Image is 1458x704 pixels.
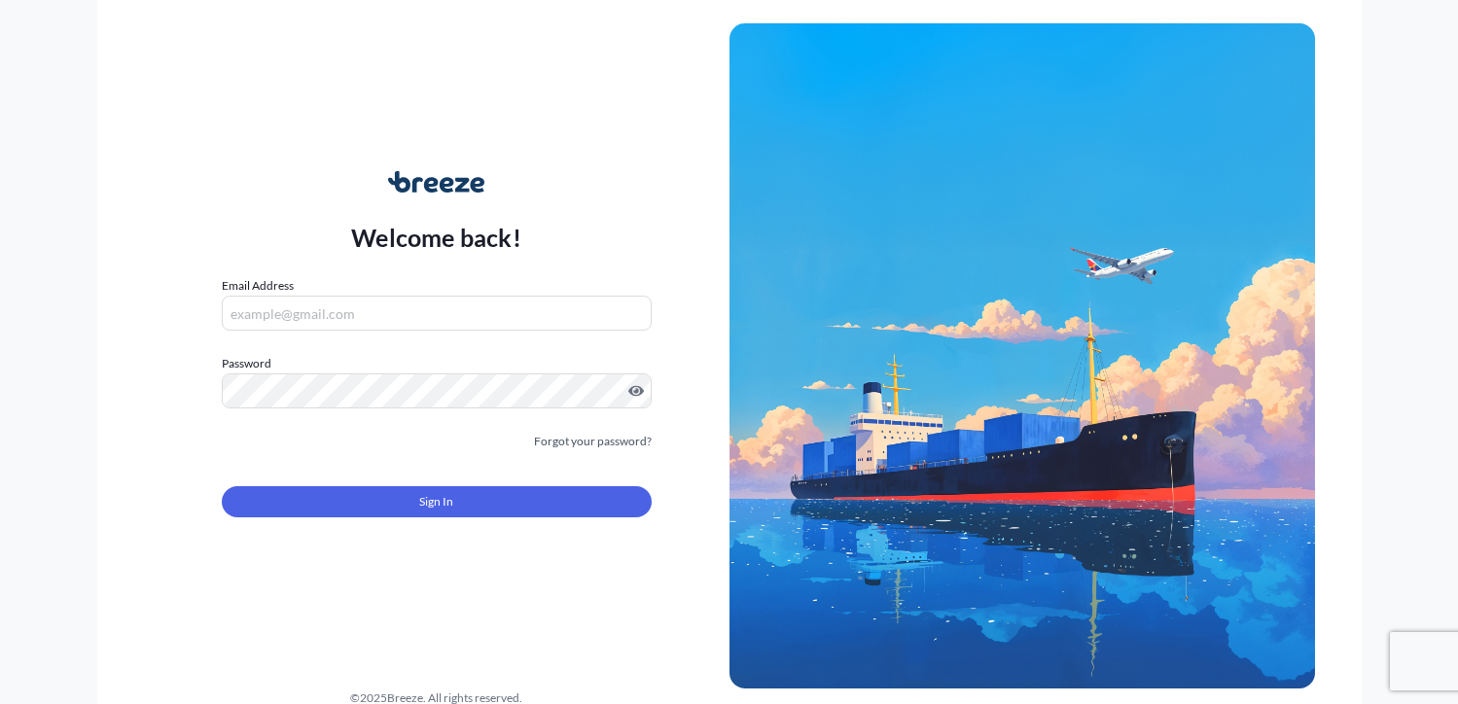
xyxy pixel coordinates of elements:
button: Show password [628,383,644,399]
label: Password [222,354,652,373]
label: Email Address [222,276,294,296]
p: Welcome back! [351,222,521,253]
button: Sign In [222,486,652,517]
span: Sign In [419,492,453,511]
img: Ship illustration [729,23,1315,688]
a: Forgot your password? [534,432,652,451]
input: example@gmail.com [222,296,652,331]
